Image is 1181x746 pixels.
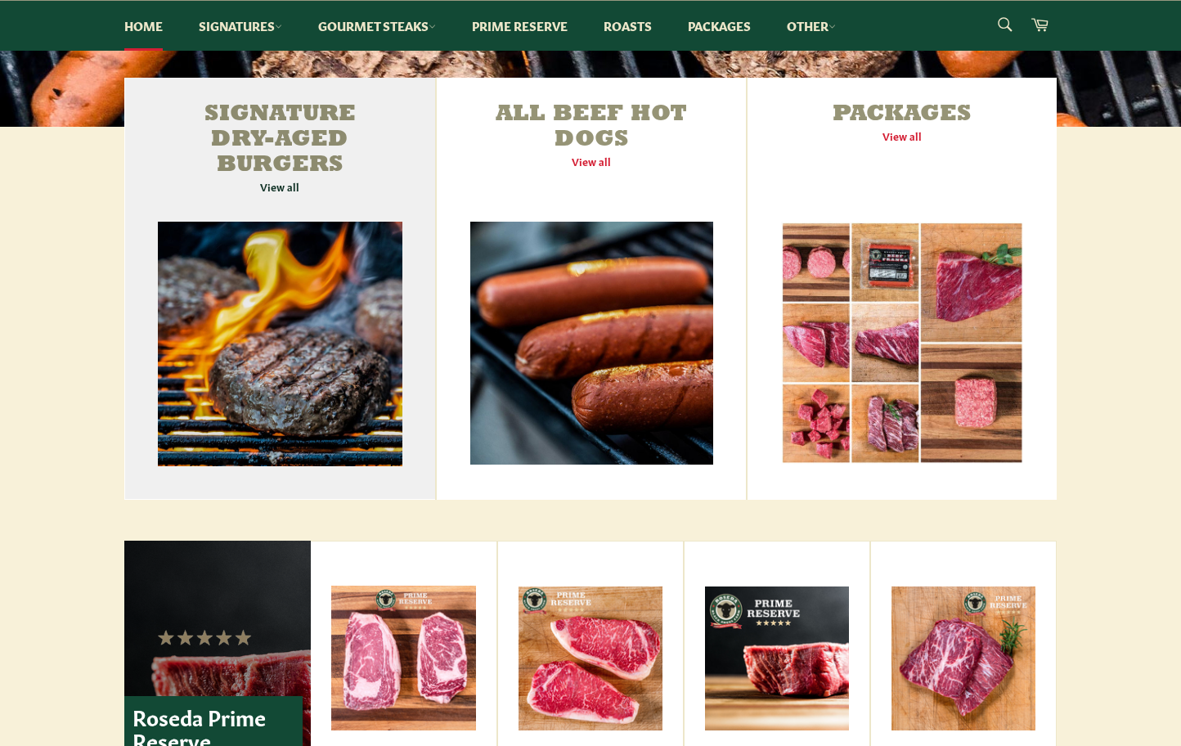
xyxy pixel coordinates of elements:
[108,1,179,51] a: Home
[437,78,746,500] a: All Beef Hot Dogs View all All Beef Hot Dogs
[671,1,767,51] a: Packages
[705,586,849,730] img: Prime Reserve Filet Mignon
[748,78,1057,500] a: Packages View all Packages
[456,1,584,51] a: Prime Reserve
[331,586,476,730] img: Prime Reserve Ribeye
[891,586,1035,730] img: Prime Reserve Flat Iron Steak
[124,78,435,500] a: Signature Dry-Aged Burgers View all Signature Dry-Aged Burgers
[302,1,452,51] a: Gourmet Steaks
[519,586,662,730] img: Prime Reserve New York Strip
[587,1,668,51] a: Roasts
[770,1,852,51] a: Other
[182,1,299,51] a: Signatures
